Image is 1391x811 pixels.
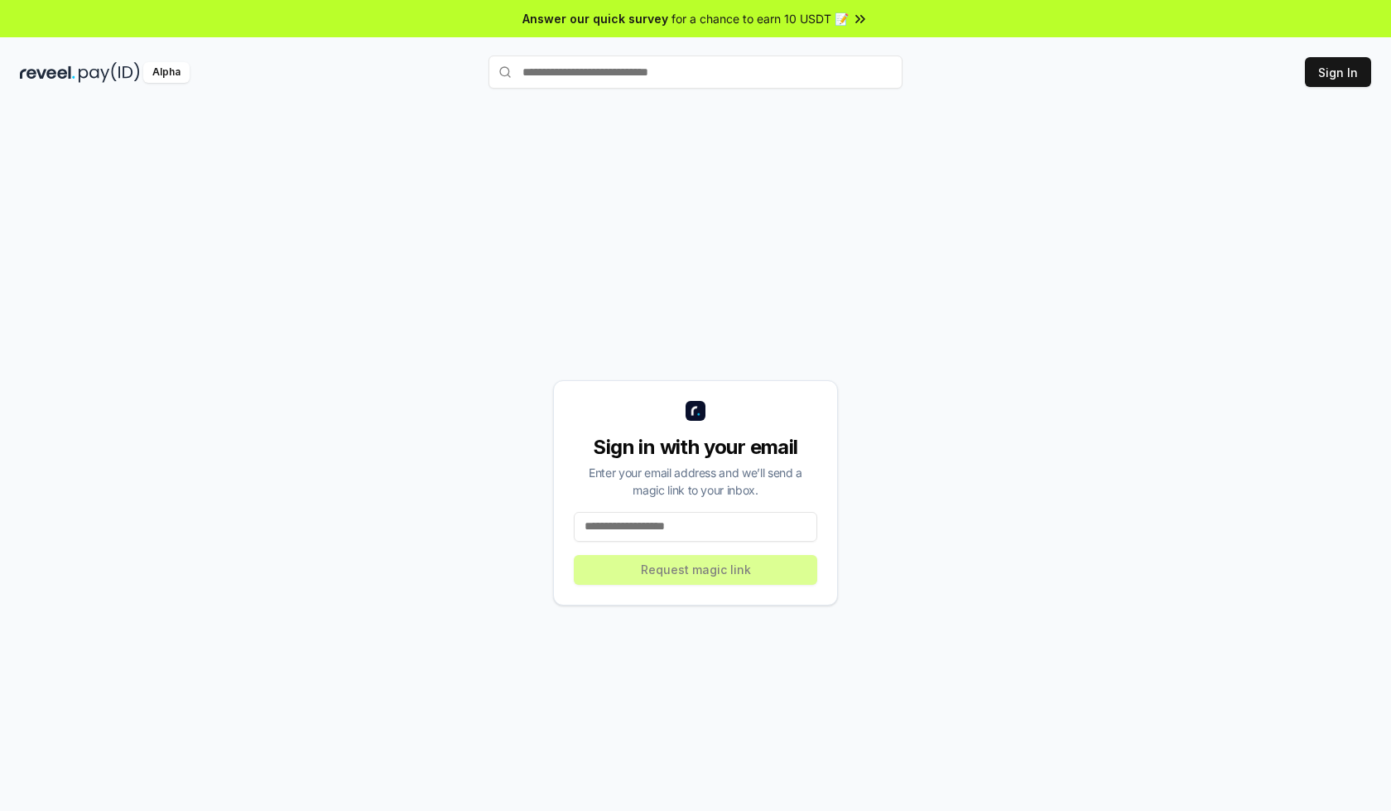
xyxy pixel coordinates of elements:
[522,10,668,27] span: Answer our quick survey
[574,464,817,499] div: Enter your email address and we’ll send a magic link to your inbox.
[671,10,849,27] span: for a chance to earn 10 USDT 📝
[574,434,817,461] div: Sign in with your email
[1305,57,1371,87] button: Sign In
[686,401,705,421] img: logo_small
[20,62,75,83] img: reveel_dark
[143,62,190,83] div: Alpha
[79,62,140,83] img: pay_id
